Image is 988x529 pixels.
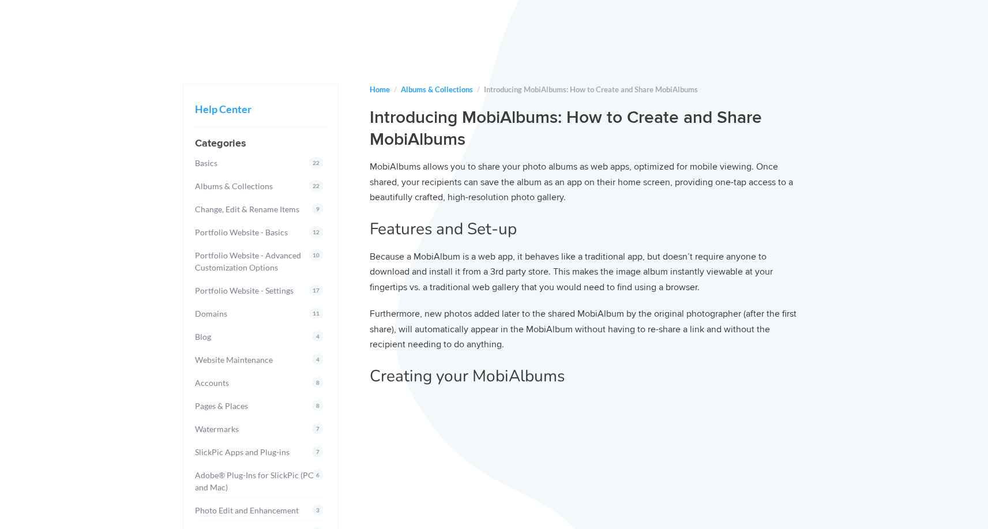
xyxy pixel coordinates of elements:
span: 10 [309,249,324,261]
a: Domains [195,309,227,318]
span: 8 [312,377,324,388]
h1: Introducing MobiAlbums: How to Create and Share MobiAlbums [370,107,806,150]
span: 4 [312,354,324,365]
span: Because a MobiAlbum is a web app, it behaves like a traditional app, but doesn’t require anyone t... [370,251,773,293]
span: 6 [312,469,324,481]
span: Introducing MobiAlbums: How to Create and Share MobiAlbums [484,85,698,94]
span: 7 [312,423,324,434]
a: Portfolio Website - Advanced Customization Options [195,250,301,272]
span: 11 [309,307,324,319]
span: Furthermore, new photos added later to the shared MobiAlbum by the original photographer (after t... [370,308,797,350]
span: 17 [309,284,324,296]
span: / [394,85,397,94]
span: 7 [312,446,324,457]
a: Portfolio Website - Settings [195,286,294,295]
a: Home [370,85,390,94]
a: Adobe® Plug-Ins for SlickPic (PC and Mac) [195,470,314,492]
a: Watermarks [195,424,239,434]
a: Albums & Collections [401,85,473,94]
a: Portfolio Website - Basics [195,227,288,237]
span: 4 [312,331,324,342]
p: MobiAlbums allows you to share your photo albums as web apps, optimized for mobile viewing. Once ... [370,159,806,205]
a: Accounts [195,378,229,388]
a: Pages & Places [195,401,248,411]
a: SlickPic Apps and Plug-ins [195,447,290,457]
h2: Creating your MobiAlbums [370,364,806,388]
span: 3 [312,504,324,516]
span: . [502,339,504,350]
span: / [477,85,480,94]
a: Blog [195,332,211,342]
h2: Features and Set-up [370,217,806,241]
span: 12 [309,226,324,238]
a: Website Maintenance [195,355,273,365]
span: 8 [312,400,324,411]
a: Photo Edit and Enhancement [195,505,299,515]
